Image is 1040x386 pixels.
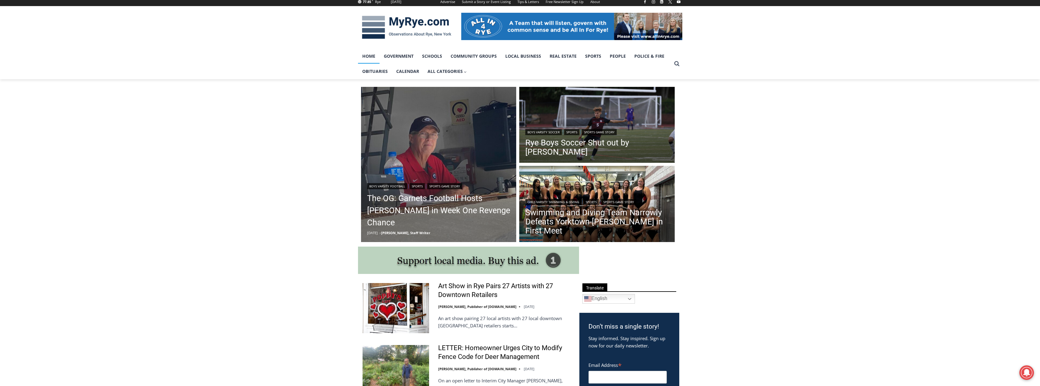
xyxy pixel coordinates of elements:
[438,304,517,309] a: [PERSON_NAME], Publisher of [DOMAIN_NAME]
[367,182,510,189] div: | |
[146,59,294,76] a: Intern @ [DOMAIN_NAME]
[588,322,670,332] h3: Don’t miss a single story!
[358,49,380,64] a: Home
[363,283,429,333] img: Art Show in Rye Pairs 27 Artists with 27 Downtown Retailers
[438,367,517,371] a: [PERSON_NAME], Publisher of [DOMAIN_NAME]
[381,231,430,235] a: [PERSON_NAME], Staff Writer
[519,87,675,165] img: (PHOTO: Rye Boys Soccer's Silas Kavanagh in his team's 3-0 loss to Byram Hills on Septmber 10, 20...
[525,129,562,135] a: Boys Varsity Soccer
[361,87,517,242] a: Read More The OG: Garnets Football Hosts Somers in Week One Revenge Chance
[64,51,66,57] div: 2
[525,198,669,205] div: | |
[582,294,635,304] a: English
[581,49,605,64] a: Sports
[438,344,571,361] a: LETTER: Homeowner Urges City to Modify Fence Code for Deer Management
[501,49,545,64] a: Local Business
[71,51,74,57] div: 6
[519,87,675,165] a: Read More Rye Boys Soccer Shut out by Byram Hills
[0,61,61,76] a: Open Tues. - Sun. [PHONE_NUMBER]
[545,49,581,64] a: Real Estate
[564,129,579,135] a: Sports
[582,283,607,292] span: Translate
[358,247,579,274] img: support local media, buy this ad
[671,58,682,69] button: View Search Form
[358,12,455,43] img: MyRye.com
[525,138,669,156] a: Rye Boys Soccer Shut out by [PERSON_NAME]
[582,129,617,135] a: Sports Game Story
[0,60,91,76] a: [PERSON_NAME] Read Sanctuary Fall Fest: [DATE]
[524,367,534,371] time: [DATE]
[367,231,378,235] time: [DATE]
[2,63,60,86] span: Open Tues. - Sun. [PHONE_NUMBER]
[410,183,425,189] a: Sports
[605,49,630,64] a: People
[68,51,70,57] div: /
[423,64,471,79] button: Child menu of All Categories
[601,199,636,205] a: Sports Game Story
[630,49,669,64] a: Police & Fire
[358,49,671,79] nav: Primary Navigation
[358,64,392,79] a: Obituaries
[588,359,667,370] label: Email Address
[63,38,89,73] div: "the precise, almost orchestrated movements of cutting and assembling sushi and [PERSON_NAME] mak...
[446,49,501,64] a: Community Groups
[584,295,592,302] img: en
[159,60,281,74] span: Intern @ [DOMAIN_NAME]
[427,183,462,189] a: Sports Game Story
[5,61,81,75] h4: [PERSON_NAME] Read Sanctuary Fall Fest: [DATE]
[380,49,418,64] a: Government
[153,0,287,59] div: "[PERSON_NAME] and I covered the [DATE] Parade, which was a really eye opening experience as I ha...
[392,64,423,79] a: Calendar
[367,183,407,189] a: Boys Varsity Football
[418,49,446,64] a: Schools
[519,166,675,244] a: Read More Swimming and Diving Team Narrowly Defeats Yorktown-Somers in First Meet
[525,208,669,235] a: Swimming and Diving Team Narrowly Defeats Yorktown-[PERSON_NAME] in First Meet
[367,192,510,229] a: The OG: Garnets Football Hosts [PERSON_NAME] in Week One Revenge Chance
[438,282,571,299] a: Art Show in Rye Pairs 27 Artists with 27 Downtown Retailers
[525,199,581,205] a: Girls Varsity Swimming & Diving
[438,315,571,329] p: An art show pairing 27 local artists with 27 local downtown [GEOGRAPHIC_DATA] retailers starts…
[519,166,675,244] img: (PHOTO: The 2024 Rye - Rye Neck - Blind Brook Varsity Swimming Team.)
[379,231,381,235] span: –
[524,304,534,309] time: [DATE]
[525,128,669,135] div: | |
[588,335,670,349] p: Stay informed. Stay inspired. Sign up now for our daily newsletter.
[461,13,682,40] img: All in for Rye
[584,199,599,205] a: Sports
[64,18,88,50] div: Birds of Prey: Falcon and hawk demos
[361,87,517,242] img: (PHOTO" Steve “The OG” Feeney in the press box at Rye High School's Nugent Stadium, 2022.)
